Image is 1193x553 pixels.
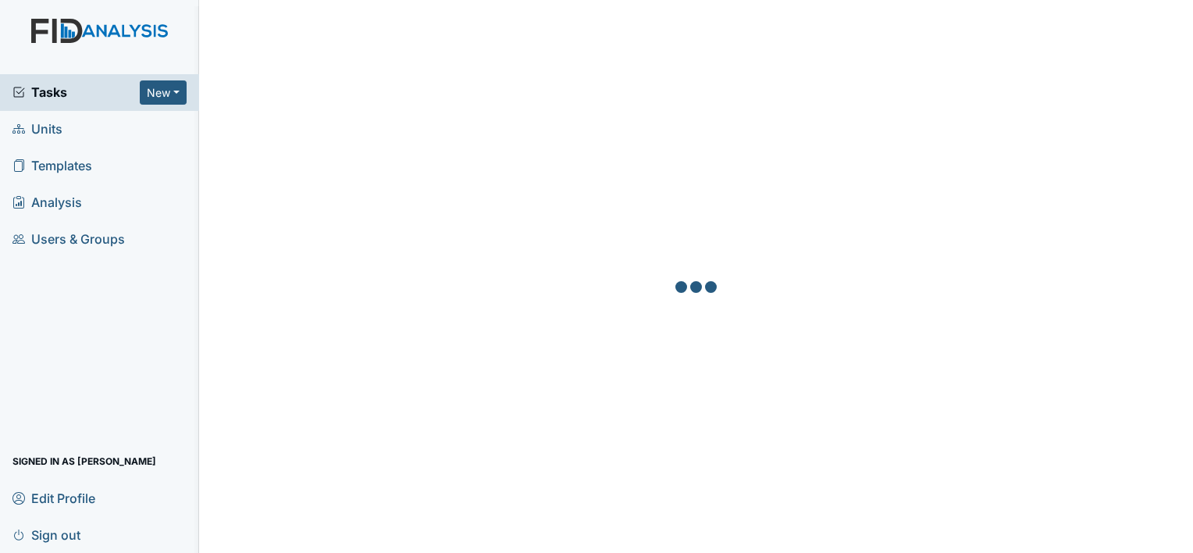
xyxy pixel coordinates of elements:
[12,227,125,252] span: Users & Groups
[12,191,82,215] span: Analysis
[12,83,140,102] a: Tasks
[12,117,62,141] span: Units
[12,449,156,473] span: Signed in as [PERSON_NAME]
[12,523,80,547] span: Sign out
[140,80,187,105] button: New
[12,154,92,178] span: Templates
[12,486,95,510] span: Edit Profile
